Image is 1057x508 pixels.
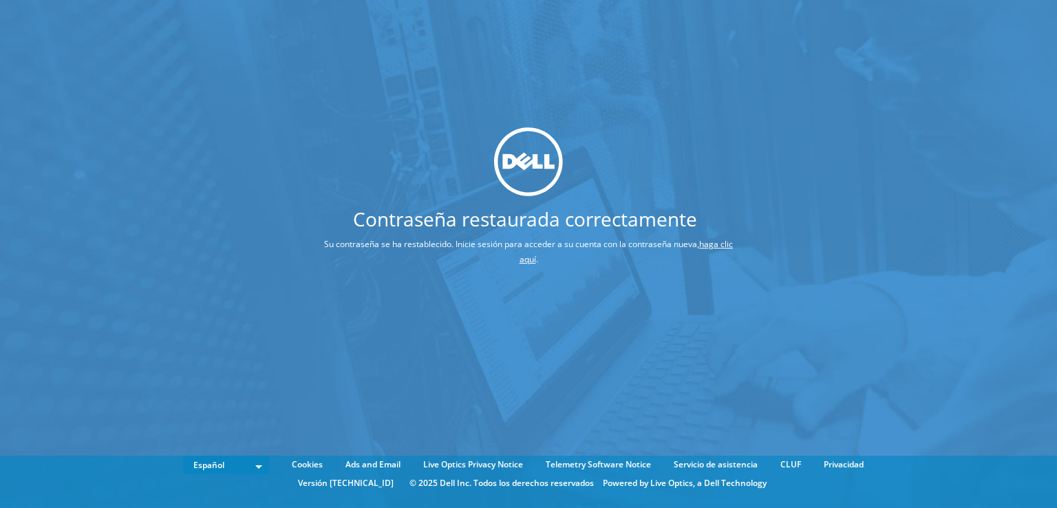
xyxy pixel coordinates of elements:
h1: Contraseña restaurada correctamente [264,209,786,229]
img: dell_svg_logo.svg [494,127,563,196]
a: Live Optics Privacy Notice [413,457,533,472]
a: Ads and Email [335,457,411,472]
a: Servicio de asistencia [663,457,768,472]
a: Telemetry Software Notice [535,457,661,472]
li: Versión [TECHNICAL_ID] [291,476,401,491]
a: Privacidad [813,457,874,472]
li: © 2025 Dell Inc. Todos los derechos reservados [403,476,601,491]
a: haga clic aquí [520,238,734,265]
li: Powered by Live Optics, a Dell Technology [603,476,767,491]
p: Su contraseña se ha restablecido. Inicie sesión para acceder a su cuenta con la contraseña nueva, . [264,237,793,267]
a: Cookies [281,457,333,472]
a: CLUF [770,457,811,472]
